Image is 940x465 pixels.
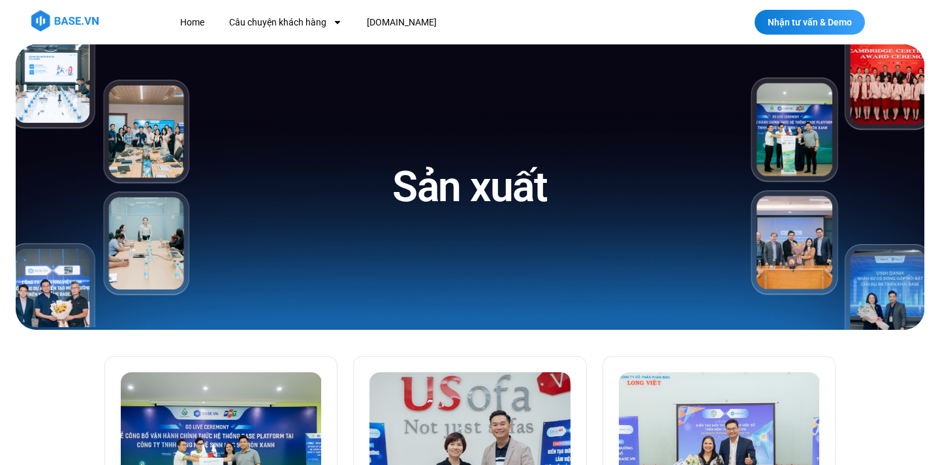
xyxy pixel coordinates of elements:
[170,10,671,35] nav: Menu
[392,160,547,214] h1: Sản xuất
[219,10,352,35] a: Câu chuyện khách hàng
[170,10,214,35] a: Home
[755,10,865,35] a: Nhận tư vấn & Demo
[357,10,446,35] a: [DOMAIN_NAME]
[768,18,852,27] span: Nhận tư vấn & Demo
